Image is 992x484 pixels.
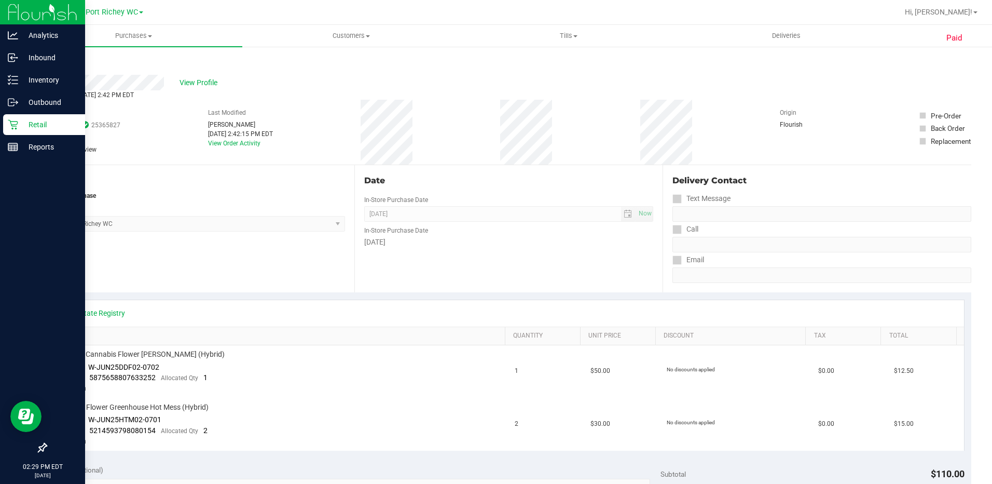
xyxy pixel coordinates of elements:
div: Pre-Order [931,111,961,121]
inline-svg: Inbound [8,52,18,63]
span: 1 [203,373,208,382]
span: $0.00 [818,366,834,376]
inline-svg: Retail [8,119,18,130]
input: Format: (999) 999-9999 [672,206,971,222]
div: Location [46,174,345,187]
div: Date [364,174,654,187]
p: Analytics [18,29,80,42]
span: 5214593798080154 [89,426,156,435]
inline-svg: Outbound [8,97,18,107]
span: No discounts applied [667,420,715,425]
span: In Sync [81,120,89,130]
span: $110.00 [931,468,965,479]
inline-svg: Analytics [8,30,18,41]
p: Reports [18,141,80,153]
span: Purchases [25,31,242,41]
span: $12.50 [894,366,914,376]
input: Format: (999) 999-9999 [672,237,971,252]
span: 2 [515,419,518,429]
label: Text Message [672,191,731,206]
p: Outbound [18,96,80,109]
div: [PERSON_NAME] [208,120,273,129]
a: Unit Price [588,332,651,340]
span: FD 3.5g Flower Greenhouse Hot Mess (Hybrid) [60,402,209,412]
span: $0.00 [818,419,834,429]
label: Call [672,222,698,237]
span: $15.00 [894,419,914,429]
a: View Order Activity [208,140,260,147]
a: Quantity [513,332,576,340]
div: [DATE] 2:42:15 PM EDT [208,129,273,139]
span: 5875658807633252 [89,373,156,382]
span: Paid [946,32,962,44]
a: Deliveries [678,25,895,47]
inline-svg: Inventory [8,75,18,85]
a: Tax [814,332,877,340]
a: Tills [460,25,678,47]
a: Total [889,332,952,340]
span: W-JUN25HTM02-0701 [88,415,161,424]
span: Tills [461,31,677,41]
span: FT 3.5g Cannabis Flower [PERSON_NAME] (Hybrid) [60,349,225,359]
span: Subtotal [660,470,686,478]
label: In-Store Purchase Date [364,226,428,235]
div: Flourish [780,120,832,129]
span: View Profile [180,77,221,88]
a: Customers [242,25,460,47]
inline-svg: Reports [8,142,18,152]
span: 2 [203,426,208,435]
span: $50.00 [590,366,610,376]
span: Customers [243,31,459,41]
a: Discount [664,332,802,340]
p: Inventory [18,74,80,86]
span: Hi, [PERSON_NAME]! [905,8,972,16]
div: Delivery Contact [672,174,971,187]
span: Completed [DATE] 2:42 PM EDT [46,91,134,99]
p: 02:29 PM EDT [5,462,80,472]
span: Allocated Qty [161,427,198,435]
span: Allocated Qty [161,374,198,382]
a: View State Registry [63,308,125,318]
p: [DATE] [5,472,80,479]
span: 1 [515,366,518,376]
label: Last Modified [208,108,246,117]
div: Replacement [931,136,971,146]
iframe: Resource center [10,401,42,432]
p: Inbound [18,51,80,64]
div: [DATE] [364,237,654,248]
span: Deliveries [758,31,815,41]
a: Purchases [25,25,242,47]
span: W-JUN25DDF02-0702 [88,363,159,371]
span: No discounts applied [667,367,715,372]
a: SKU [61,332,501,340]
p: Retail [18,118,80,131]
label: Origin [780,108,796,117]
span: $30.00 [590,419,610,429]
span: 25365827 [91,120,120,130]
div: Back Order [931,123,965,133]
span: New Port Richey WC [68,8,138,17]
label: Email [672,252,704,267]
label: In-Store Purchase Date [364,195,428,205]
